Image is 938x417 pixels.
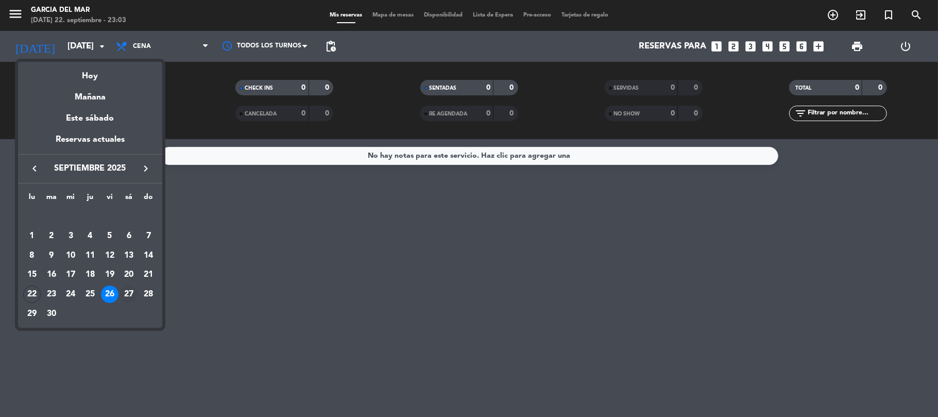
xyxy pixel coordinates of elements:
div: 15 [23,266,41,283]
td: 4 de septiembre de 2025 [80,226,100,246]
td: 6 de septiembre de 2025 [120,226,139,246]
div: 27 [120,286,138,303]
i: keyboard_arrow_right [140,162,152,175]
th: lunes [22,191,42,207]
div: 16 [43,266,60,283]
td: 20 de septiembre de 2025 [120,265,139,285]
td: 21 de septiembre de 2025 [139,265,158,285]
td: 23 de septiembre de 2025 [42,285,61,304]
div: 4 [81,227,99,245]
td: 11 de septiembre de 2025 [80,246,100,265]
th: jueves [80,191,100,207]
button: keyboard_arrow_left [25,162,44,175]
div: 12 [101,247,118,264]
button: keyboard_arrow_right [137,162,155,175]
div: 1 [23,227,41,245]
td: 30 de septiembre de 2025 [42,304,61,324]
td: 1 de septiembre de 2025 [22,226,42,246]
div: 5 [101,227,118,245]
td: 16 de septiembre de 2025 [42,265,61,285]
th: viernes [100,191,120,207]
div: 28 [140,286,157,303]
div: 22 [23,286,41,303]
div: 9 [43,247,60,264]
div: 30 [43,305,60,323]
div: 19 [101,266,118,283]
td: 15 de septiembre de 2025 [22,265,42,285]
div: Hoy [18,62,162,83]
div: 17 [62,266,79,283]
div: 13 [120,247,138,264]
td: 14 de septiembre de 2025 [139,246,158,265]
div: Reservas actuales [18,133,162,154]
div: 6 [120,227,138,245]
div: 25 [81,286,99,303]
td: 28 de septiembre de 2025 [139,285,158,304]
td: 12 de septiembre de 2025 [100,246,120,265]
td: 10 de septiembre de 2025 [61,246,80,265]
td: 13 de septiembre de 2025 [120,246,139,265]
td: 2 de septiembre de 2025 [42,226,61,246]
td: 27 de septiembre de 2025 [120,285,139,304]
div: 23 [43,286,60,303]
div: 14 [140,247,157,264]
div: 29 [23,305,41,323]
div: 21 [140,266,157,283]
div: Mañana [18,83,162,104]
td: 5 de septiembre de 2025 [100,226,120,246]
th: sábado [120,191,139,207]
div: 18 [81,266,99,283]
i: keyboard_arrow_left [28,162,41,175]
td: 17 de septiembre de 2025 [61,265,80,285]
div: 7 [140,227,157,245]
td: SEP. [22,207,158,226]
td: 29 de septiembre de 2025 [22,304,42,324]
div: 20 [120,266,138,283]
td: 26 de septiembre de 2025 [100,285,120,304]
div: 3 [62,227,79,245]
td: 22 de septiembre de 2025 [22,285,42,304]
div: 11 [81,247,99,264]
td: 9 de septiembre de 2025 [42,246,61,265]
div: 2 [43,227,60,245]
th: martes [42,191,61,207]
td: 25 de septiembre de 2025 [80,285,100,304]
th: domingo [139,191,158,207]
div: 26 [101,286,118,303]
td: 3 de septiembre de 2025 [61,226,80,246]
th: miércoles [61,191,80,207]
div: 10 [62,247,79,264]
td: 24 de septiembre de 2025 [61,285,80,304]
span: septiembre 2025 [44,162,137,175]
td: 19 de septiembre de 2025 [100,265,120,285]
td: 8 de septiembre de 2025 [22,246,42,265]
div: 8 [23,247,41,264]
td: 18 de septiembre de 2025 [80,265,100,285]
div: 24 [62,286,79,303]
div: Este sábado [18,104,162,133]
td: 7 de septiembre de 2025 [139,226,158,246]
